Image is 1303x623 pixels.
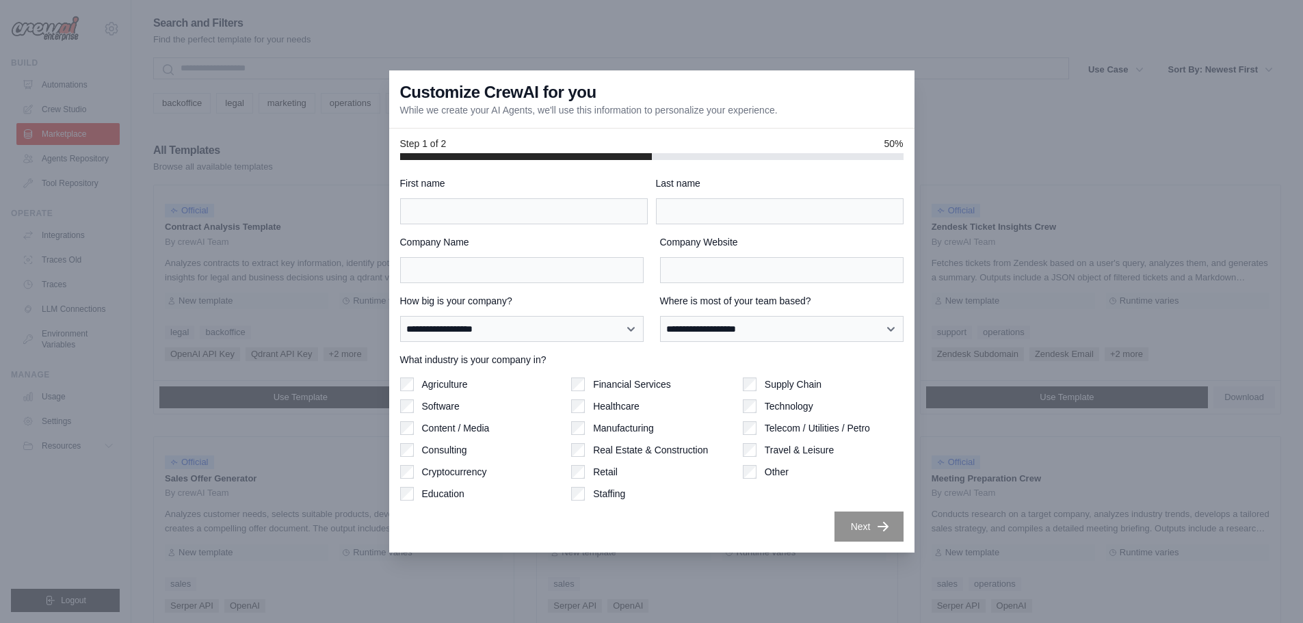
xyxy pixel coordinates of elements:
p: While we create your AI Agents, we'll use this information to personalize your experience. [400,103,778,117]
label: Where is most of your team based? [660,294,904,308]
label: Content / Media [422,421,490,435]
label: What industry is your company in? [400,353,904,367]
label: Software [422,399,460,413]
label: First name [400,176,648,190]
label: How big is your company? [400,294,644,308]
label: Agriculture [422,377,468,391]
label: Technology [765,399,813,413]
h3: Customize CrewAI for you [400,81,596,103]
label: Travel & Leisure [765,443,834,457]
label: Telecom / Utilities / Petro [765,421,870,435]
span: 50% [884,137,903,150]
label: Company Website [660,235,904,249]
label: Education [422,487,464,501]
label: Retail [593,465,618,479]
label: Staffing [593,487,625,501]
span: Step 1 of 2 [400,137,447,150]
label: Consulting [422,443,467,457]
label: Financial Services [593,377,671,391]
button: Next [834,512,904,542]
label: Company Name [400,235,644,249]
label: Manufacturing [593,421,654,435]
label: Supply Chain [765,377,821,391]
label: Cryptocurrency [422,465,487,479]
label: Healthcare [593,399,640,413]
label: Other [765,465,789,479]
label: Real Estate & Construction [593,443,708,457]
label: Last name [656,176,904,190]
